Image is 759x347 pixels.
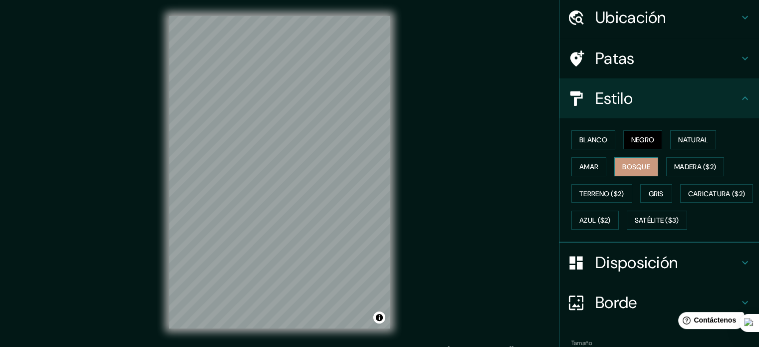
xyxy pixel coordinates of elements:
div: Estilo [559,78,759,118]
button: Blanco [571,130,615,149]
font: Madera ($2) [674,162,716,171]
font: Amar [579,162,598,171]
font: Estilo [595,88,633,109]
button: Negro [623,130,663,149]
font: Natural [678,135,708,144]
font: Blanco [579,135,607,144]
button: Caricatura ($2) [680,184,754,203]
font: Gris [649,189,664,198]
iframe: Lanzador de widgets de ayuda [670,308,748,336]
font: Bosque [622,162,650,171]
font: Disposición [595,252,678,273]
button: Gris [640,184,672,203]
button: Amar [571,157,606,176]
button: Terreno ($2) [571,184,632,203]
font: Satélite ($3) [635,216,679,225]
canvas: Mapa [169,16,390,329]
font: Ubicación [595,7,666,28]
font: Azul ($2) [579,216,611,225]
button: Activar o desactivar atribución [373,312,385,324]
button: Satélite ($3) [627,211,687,230]
font: Patas [595,48,635,69]
div: Disposición [559,243,759,283]
button: Madera ($2) [666,157,724,176]
font: Caricatura ($2) [688,189,746,198]
button: Bosque [614,157,658,176]
button: Natural [670,130,716,149]
font: Borde [595,292,637,313]
font: Tamaño [571,339,592,347]
font: Terreno ($2) [579,189,624,198]
font: Negro [631,135,655,144]
button: Azul ($2) [571,211,619,230]
div: Patas [559,38,759,78]
div: Borde [559,283,759,323]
